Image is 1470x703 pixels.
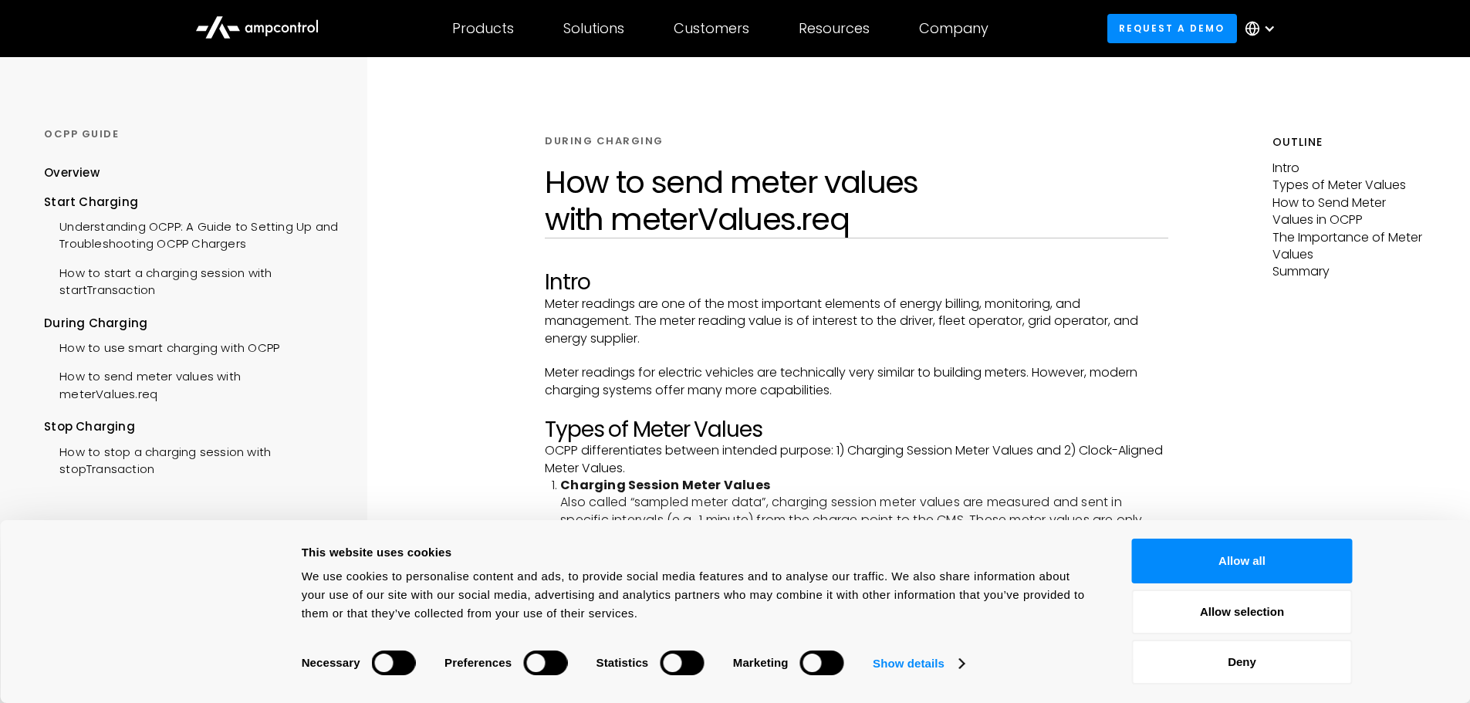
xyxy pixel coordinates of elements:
[44,127,338,141] div: OCPP GUIDE
[1272,194,1426,229] p: How to Send Meter Values in OCPP
[799,20,870,37] div: Resources
[919,20,988,37] div: Company
[302,543,1097,562] div: This website uses cookies
[1132,539,1353,583] button: Allow all
[560,476,770,494] strong: Charging Session Meter Values
[1107,14,1237,42] a: Request a demo
[545,399,1168,416] p: ‍
[44,164,100,193] a: Overview
[452,20,514,37] div: Products
[1272,229,1426,264] p: The Importance of Meter Values
[44,332,279,360] a: How to use smart charging with OCPP
[545,347,1168,364] p: ‍
[1132,640,1353,684] button: Deny
[44,194,338,211] div: Start Charging
[1132,590,1353,634] button: Allow selection
[545,134,664,148] div: DURING CHARGING
[44,315,338,332] div: During Charging
[563,20,624,37] div: Solutions
[1272,160,1426,177] p: Intro
[44,360,338,407] a: How to send meter values with meterValues.req
[545,417,1168,443] h2: Types of Meter Values
[1272,134,1426,150] h5: Outline
[301,644,302,644] legend: Consent Selection
[873,652,964,675] a: Show details
[44,164,100,181] div: Overview
[545,364,1168,399] p: Meter readings for electric vehicles are technically very similar to building meters. However, mo...
[444,656,512,669] strong: Preferences
[1272,263,1426,280] p: Summary
[560,477,1168,546] li: Also called “sampled meter data”, charging session meter values are measured and sent in specific...
[545,442,1168,477] p: OCPP differentiates between intended purpose: 1) Charging Session Meter Values and 2) Clock-Align...
[545,296,1168,347] p: Meter readings are one of the most important elements of energy billing, monitoring, and manageme...
[596,656,649,669] strong: Statistics
[44,211,338,257] a: Understanding OCPP: A Guide to Setting Up and Troubleshooting OCPP Chargers
[44,418,338,435] div: Stop Charging
[302,567,1097,623] div: We use cookies to personalise content and ads, to provide social media features and to analyse ou...
[674,20,749,37] div: Customers
[733,656,789,669] strong: Marketing
[1272,177,1426,194] p: Types of Meter Values
[44,436,338,482] a: How to stop a charging session with stopTransaction
[545,164,1168,238] h1: How to send meter values with meterValues.req
[302,656,360,669] strong: Necessary
[545,269,1168,296] h2: Intro
[44,257,338,303] a: How to start a charging session with startTransaction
